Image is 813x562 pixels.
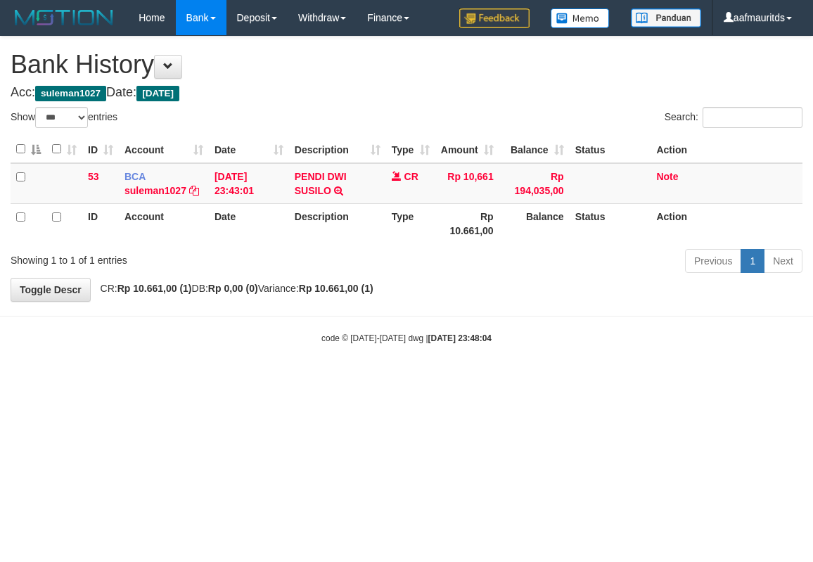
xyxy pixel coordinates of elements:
[11,86,802,100] h4: Acc: Date:
[459,8,530,28] img: Feedback.jpg
[209,203,289,243] th: Date
[295,171,347,196] a: PENDI DWI SUSILO
[11,7,117,28] img: MOTION_logo.png
[46,136,82,163] th: : activate to sort column ascending
[685,249,741,273] a: Previous
[665,107,802,128] label: Search:
[435,136,499,163] th: Amount: activate to sort column ascending
[11,107,117,128] label: Show entries
[189,185,199,196] a: Copy suleman1027 to clipboard
[428,333,492,343] strong: [DATE] 23:48:04
[570,136,651,163] th: Status
[209,136,289,163] th: Date: activate to sort column ascending
[741,249,764,273] a: 1
[119,136,209,163] th: Account: activate to sort column ascending
[11,51,802,79] h1: Bank History
[435,203,499,243] th: Rp 10.661,00
[321,333,492,343] small: code © [DATE]-[DATE] dwg |
[656,171,678,182] a: Note
[289,136,386,163] th: Description: activate to sort column ascending
[117,283,192,294] strong: Rp 10.661,00 (1)
[386,136,435,163] th: Type: activate to sort column ascending
[299,283,373,294] strong: Rp 10.661,00 (1)
[570,203,651,243] th: Status
[136,86,179,101] span: [DATE]
[11,248,328,267] div: Showing 1 to 1 of 1 entries
[82,203,119,243] th: ID
[94,283,373,294] span: CR: DB: Variance:
[11,136,46,163] th: : activate to sort column descending
[35,107,88,128] select: Showentries
[764,249,802,273] a: Next
[499,136,570,163] th: Balance: activate to sort column ascending
[124,185,186,196] a: suleman1027
[88,171,99,182] span: 53
[119,203,209,243] th: Account
[499,163,570,204] td: Rp 194,035,00
[124,171,146,182] span: BCA
[209,163,289,204] td: [DATE] 23:43:01
[386,203,435,243] th: Type
[404,171,418,182] span: CR
[703,107,802,128] input: Search:
[651,203,802,243] th: Action
[11,278,91,302] a: Toggle Descr
[631,8,701,27] img: panduan.png
[289,203,386,243] th: Description
[435,163,499,204] td: Rp 10,661
[35,86,106,101] span: suleman1027
[499,203,570,243] th: Balance
[82,136,119,163] th: ID: activate to sort column ascending
[551,8,610,28] img: Button%20Memo.svg
[208,283,258,294] strong: Rp 0,00 (0)
[651,136,802,163] th: Action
